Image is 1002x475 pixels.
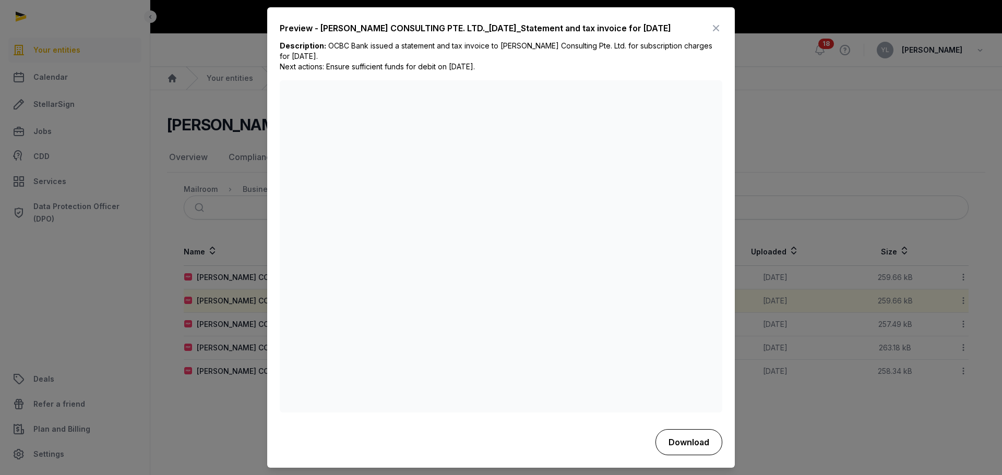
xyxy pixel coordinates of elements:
span: OCBC Bank issued a statement and tax invoice to [PERSON_NAME] Consulting Pte. Ltd. for subscripti... [280,41,712,71]
button: Download [655,429,722,455]
div: Preview - [PERSON_NAME] CONSULTING PTE. LTD._[DATE]_Statement and tax invoice for [DATE] [280,22,671,34]
iframe: Chat Widget [814,354,1002,475]
b: Description: [280,41,326,50]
